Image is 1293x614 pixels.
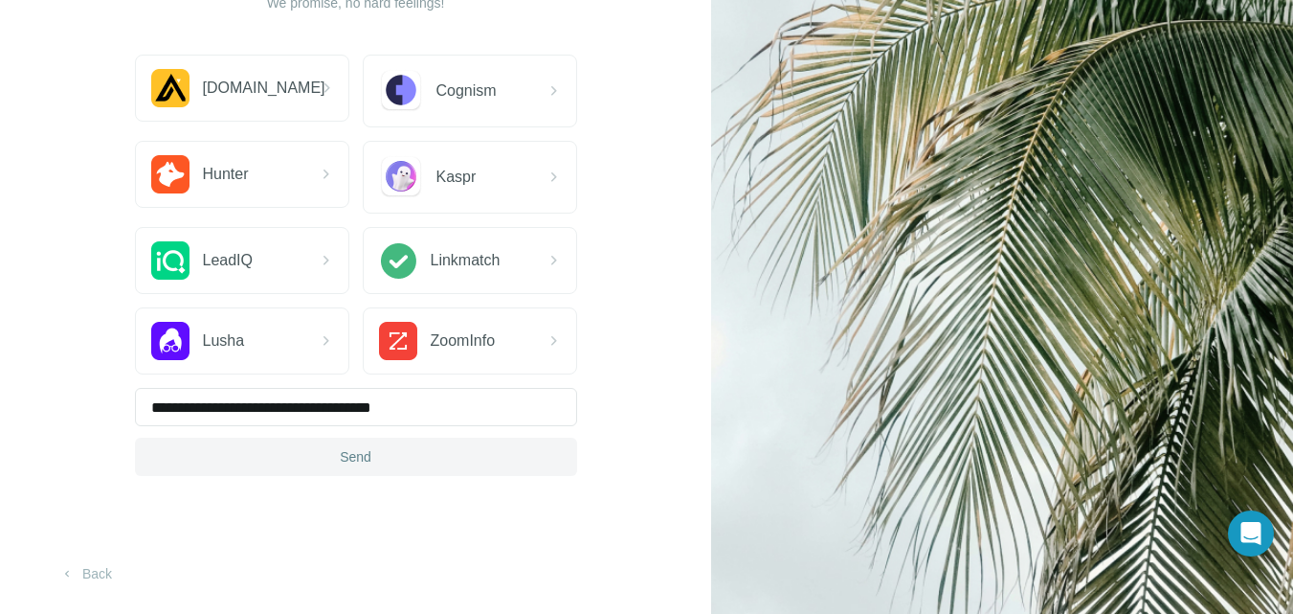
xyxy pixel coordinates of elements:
[1228,511,1274,557] div: Open Intercom Messenger
[431,249,501,272] span: Linkmatch
[379,155,423,199] img: Kaspr Logo
[436,166,477,189] span: Kaspr
[151,155,189,193] img: Hunter.io Logo
[431,330,496,352] span: ZoomInfo
[151,322,189,360] img: Lusha Logo
[203,163,249,186] span: Hunter
[436,80,497,102] span: Cognism
[46,557,125,591] button: Back
[203,330,245,352] span: Lusha
[203,249,253,272] span: LeadIQ
[203,77,325,100] span: [DOMAIN_NAME]
[151,69,189,107] img: Apollo.io Logo
[340,447,371,466] span: Send
[379,322,417,360] img: ZoomInfo Logo
[151,241,189,280] img: LeadIQ Logo
[135,438,577,476] button: Send
[379,241,417,280] img: Linkmatch Logo
[379,69,423,113] img: Cognism Logo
